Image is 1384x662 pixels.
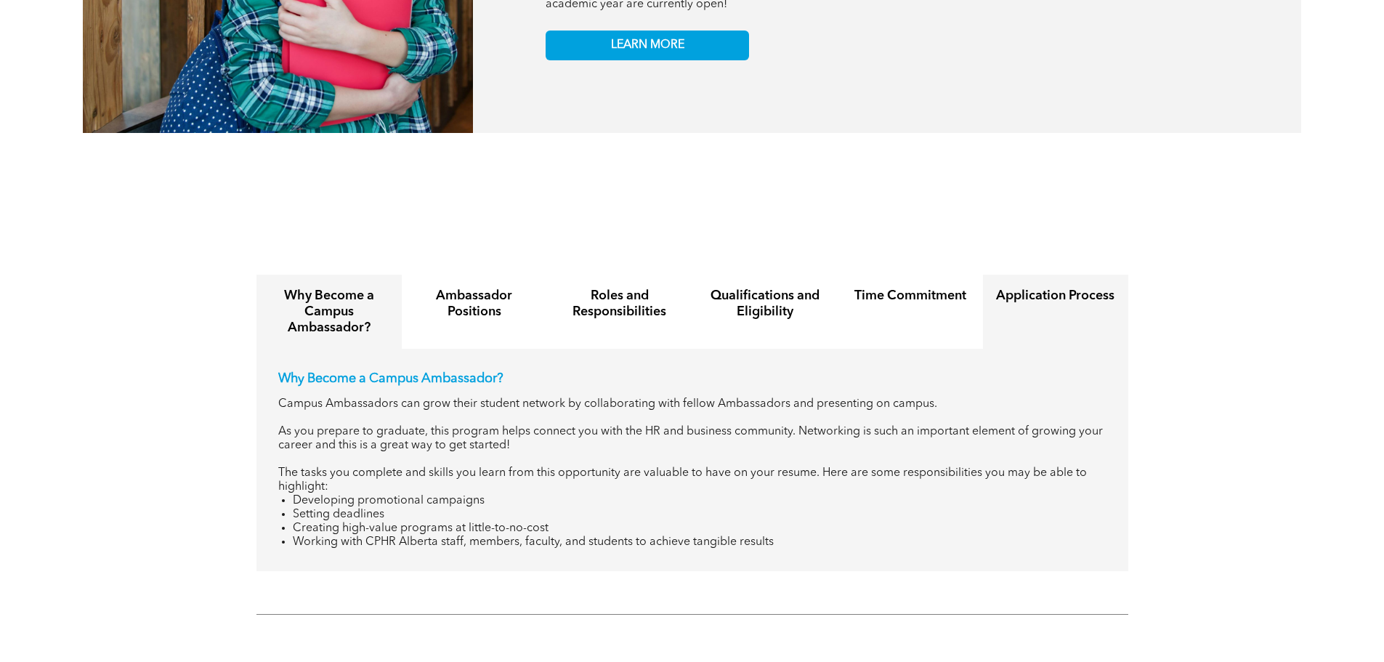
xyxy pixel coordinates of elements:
p: As you prepare to graduate, this program helps connect you with the HR and business community. Ne... [278,425,1106,453]
span: LEARN MORE [611,39,684,52]
p: Campus Ambassadors can grow their student network by collaborating with fellow Ambassadors and pr... [278,397,1106,411]
li: Developing promotional campaigns [293,494,1106,508]
li: Setting deadlines [293,508,1106,522]
a: LEARN MORE [546,31,749,60]
h4: Roles and Responsibilities [560,288,679,320]
li: Working with CPHR Alberta staff, members, faculty, and students to achieve tangible results [293,536,1106,549]
p: Why Become a Campus Ambassador? [278,371,1106,387]
h4: Time Commitment [851,288,970,304]
p: The tasks you complete and skills you learn from this opportunity are valuable to have on your re... [278,467,1106,494]
h4: Qualifications and Eligibility [705,288,825,320]
h4: Application Process [996,288,1115,304]
h4: Why Become a Campus Ambassador? [270,288,389,336]
li: Creating high-value programs at little-to-no-cost [293,522,1106,536]
h4: Ambassador Positions [415,288,534,320]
